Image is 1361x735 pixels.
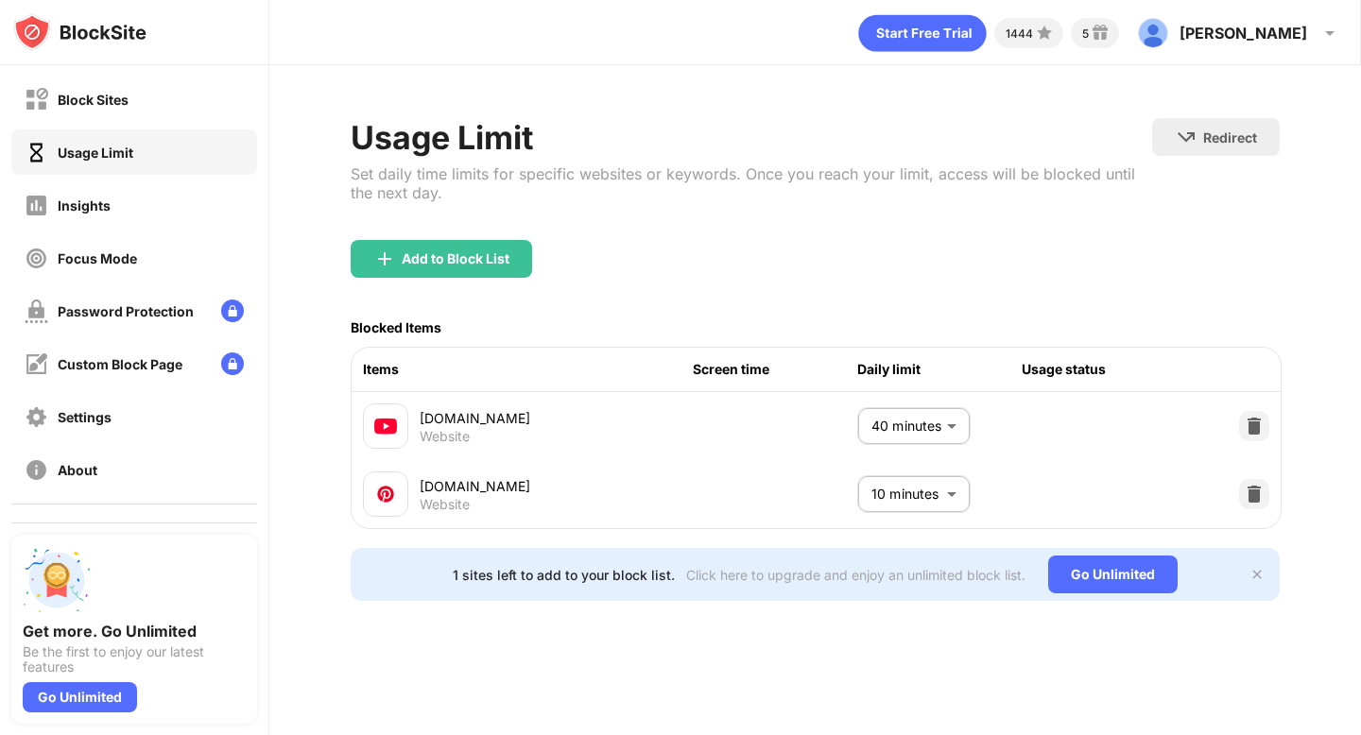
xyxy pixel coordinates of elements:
[420,428,470,445] div: Website
[25,141,48,164] img: time-usage-on.svg
[871,416,939,436] p: 40 minutes
[858,14,987,52] div: animation
[58,303,194,319] div: Password Protection
[1249,567,1265,582] img: x-button.svg
[25,194,48,217] img: insights-off.svg
[25,88,48,111] img: block-off.svg
[23,682,137,712] div: Go Unlimited
[221,352,244,375] img: lock-menu.svg
[58,197,111,214] div: Insights
[420,496,470,513] div: Website
[58,92,129,108] div: Block Sites
[1180,24,1307,43] div: [PERSON_NAME]
[58,145,133,161] div: Usage Limit
[58,250,137,266] div: Focus Mode
[374,483,397,505] img: favicons
[58,462,97,478] div: About
[374,415,397,437] img: favicons
[1006,26,1033,41] div: 1444
[221,299,244,322] img: lock-menu.svg
[351,319,441,335] div: Blocked Items
[23,622,246,641] div: Get more. Go Unlimited
[58,356,182,372] div: Custom Block Page
[23,644,246,675] div: Be the first to enjoy our latest features
[351,118,1151,157] div: Usage Limit
[402,251,509,266] div: Add to Block List
[23,546,91,614] img: push-unlimited.svg
[1082,26,1089,41] div: 5
[351,164,1151,202] div: Set daily time limits for specific websites or keywords. Once you reach your limit, access will b...
[693,359,857,380] div: Screen time
[25,299,48,323] img: password-protection-off.svg
[1138,18,1168,48] img: ALV-UjXItr6kbsqVgxzst-1dH3AOL18LP4vczsrJ639xUWCU7wc9a0X-9GU9zhvOzWgby3iQD7mOpEaxdgTYLpTOiNRmt4_Xi...
[1048,556,1178,593] div: Go Unlimited
[686,567,1025,583] div: Click here to upgrade and enjoy an unlimited block list.
[25,247,48,270] img: focus-off.svg
[13,13,146,51] img: logo-blocksite.svg
[25,458,48,482] img: about-off.svg
[420,476,692,496] div: [DOMAIN_NAME]
[453,567,675,583] div: 1 sites left to add to your block list.
[25,352,48,376] img: customize-block-page-off.svg
[1033,22,1056,44] img: points-small.svg
[871,484,939,504] p: 10 minutes
[1089,22,1111,44] img: reward-small.svg
[363,359,692,380] div: Items
[857,359,1022,380] div: Daily limit
[25,405,48,429] img: settings-off.svg
[58,409,112,425] div: Settings
[420,408,692,428] div: [DOMAIN_NAME]
[1022,359,1186,380] div: Usage status
[1203,129,1257,145] div: Redirect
